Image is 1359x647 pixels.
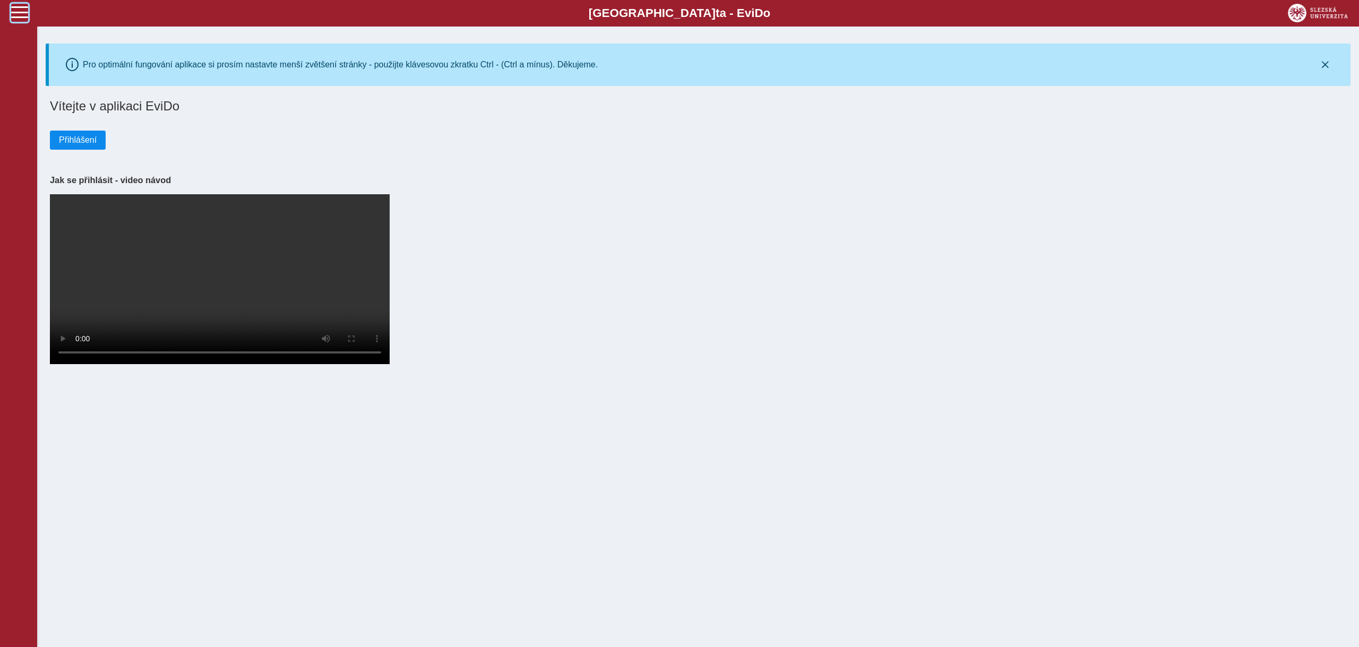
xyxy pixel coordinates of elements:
[50,99,1346,114] h1: Vítejte v aplikaci EviDo
[59,135,97,145] span: Přihlášení
[50,131,106,150] button: Přihlášení
[50,175,1346,185] h3: Jak se přihlásit - video návod
[1288,4,1348,22] img: logo_web_su.png
[50,194,390,364] video: Your browser does not support the video tag.
[83,60,598,70] div: Pro optimální fungování aplikace si prosím nastavte menší zvětšení stránky - použijte klávesovou ...
[754,6,763,20] span: D
[32,6,1327,20] b: [GEOGRAPHIC_DATA] a - Evi
[716,6,719,20] span: t
[763,6,771,20] span: o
